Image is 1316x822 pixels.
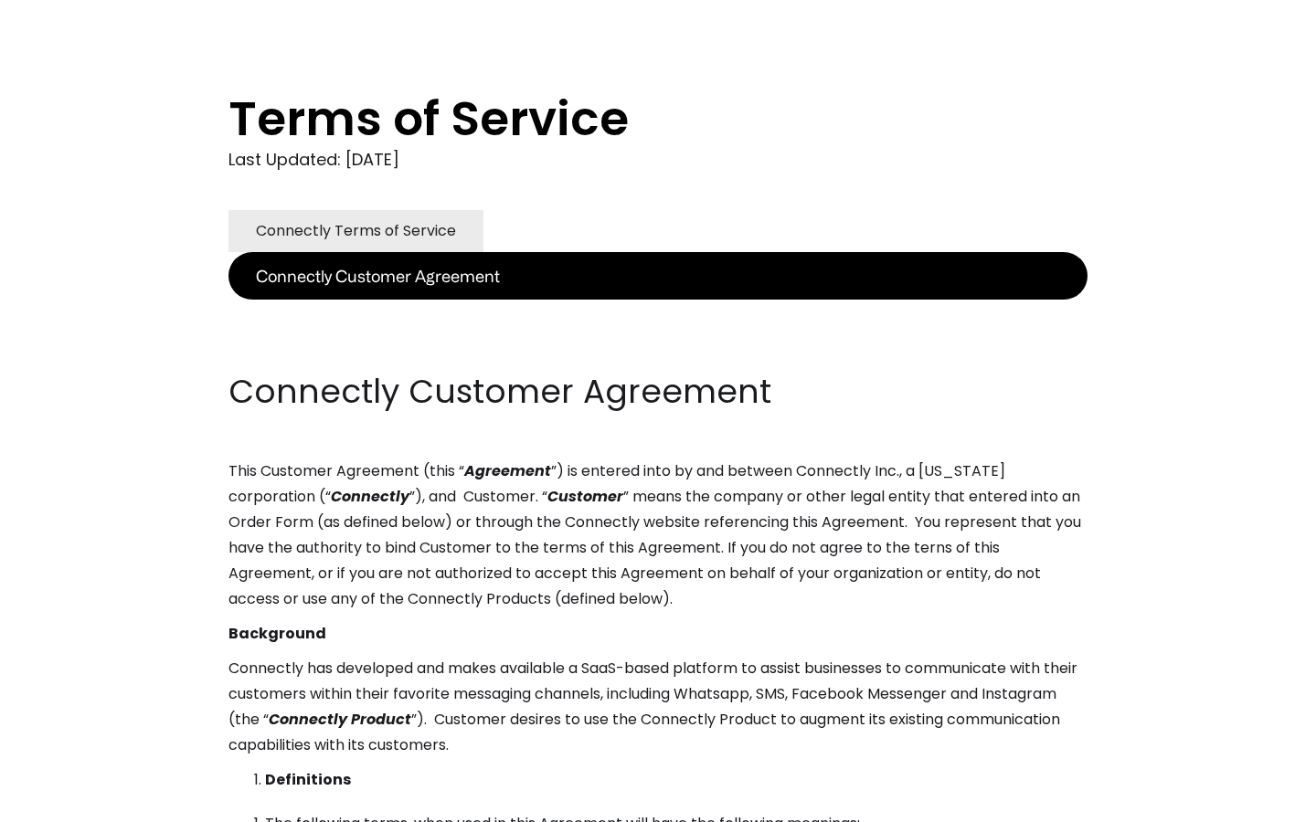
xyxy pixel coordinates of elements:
[228,369,1088,415] h2: Connectly Customer Agreement
[269,709,411,730] em: Connectly Product
[37,790,110,816] ul: Language list
[228,91,1014,146] h1: Terms of Service
[256,263,500,289] div: Connectly Customer Agreement
[228,300,1088,325] p: ‍
[464,460,551,481] em: Agreement
[331,486,409,507] em: Connectly
[228,623,326,644] strong: Background
[228,146,1088,174] div: Last Updated: [DATE]
[228,334,1088,360] p: ‍
[547,486,623,507] em: Customer
[256,218,456,244] div: Connectly Terms of Service
[228,458,1088,612] p: This Customer Agreement (this “ ”) is entered into by and between Connectly Inc., a [US_STATE] co...
[18,788,110,816] aside: Language selected: English
[265,769,351,790] strong: Definitions
[228,656,1088,758] p: Connectly has developed and makes available a SaaS-based platform to assist businesses to communi...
